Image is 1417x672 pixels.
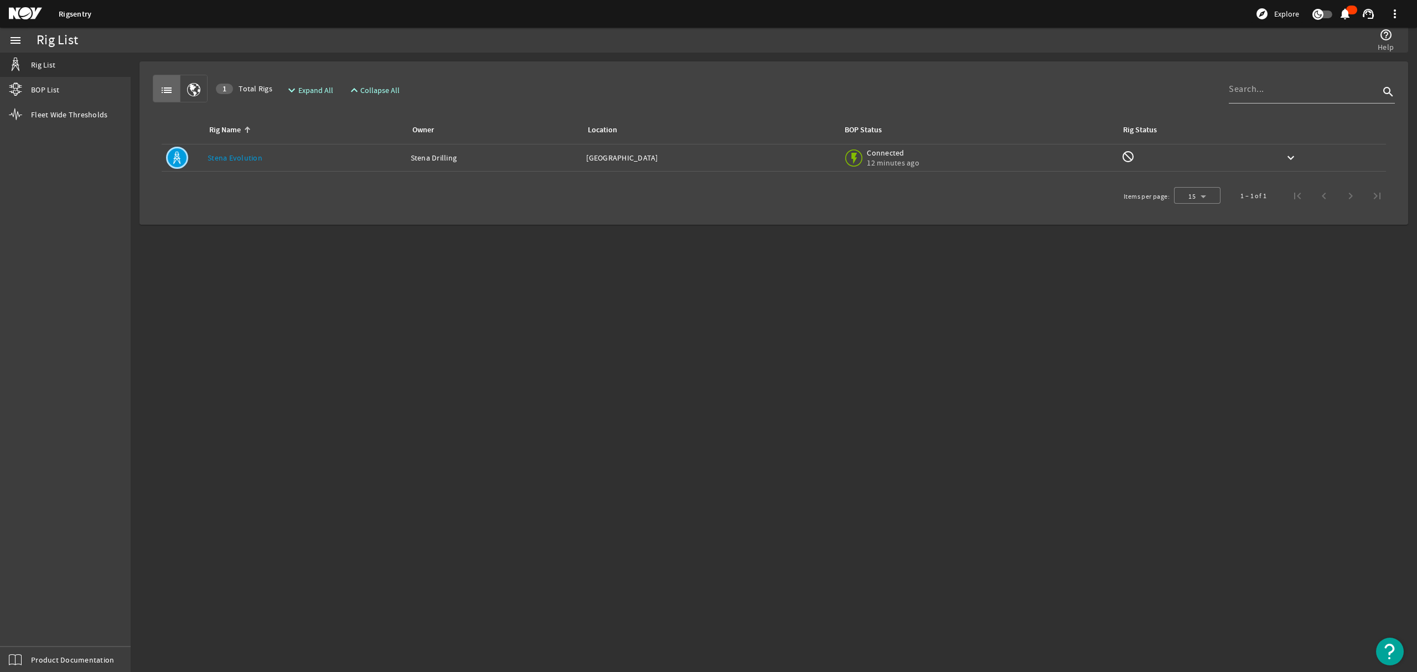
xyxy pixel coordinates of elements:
[343,80,405,100] button: Collapse All
[216,84,233,94] div: 1
[588,124,617,136] div: Location
[160,84,173,97] mat-icon: list
[1255,7,1269,20] mat-icon: explore
[412,124,434,136] div: Owner
[1338,7,1352,20] mat-icon: notifications
[31,109,107,120] span: Fleet Wide Thresholds
[360,85,400,96] span: Collapse All
[285,84,294,97] mat-icon: expand_more
[1251,5,1304,23] button: Explore
[216,83,272,94] span: Total Rigs
[845,124,882,136] div: BOP Status
[411,152,578,163] div: Stena Drilling
[411,124,573,136] div: Owner
[209,124,241,136] div: Rig Name
[867,158,919,168] span: 12 minutes ago
[1382,85,1395,99] i: search
[1379,28,1393,42] mat-icon: help_outline
[31,84,59,95] span: BOP List
[31,59,55,70] span: Rig List
[1284,151,1297,164] mat-icon: keyboard_arrow_down
[1362,7,1375,20] mat-icon: support_agent
[1240,190,1266,201] div: 1 – 1 of 1
[867,148,919,158] span: Connected
[1124,191,1170,202] div: Items per page:
[208,153,262,163] a: Stena Evolution
[1382,1,1408,27] button: more_vert
[348,84,356,97] mat-icon: expand_less
[1378,42,1394,53] span: Help
[31,654,114,665] span: Product Documentation
[1274,8,1299,19] span: Explore
[37,35,78,46] div: Rig List
[1123,124,1157,136] div: Rig Status
[281,80,338,100] button: Expand All
[298,85,333,96] span: Expand All
[1229,82,1379,96] input: Search...
[586,124,830,136] div: Location
[59,9,91,19] a: Rigsentry
[586,152,834,163] div: [GEOGRAPHIC_DATA]
[1121,150,1135,163] mat-icon: Rig Monitoring not available for this rig
[1376,638,1404,665] button: Open Resource Center
[208,124,397,136] div: Rig Name
[9,34,22,47] mat-icon: menu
